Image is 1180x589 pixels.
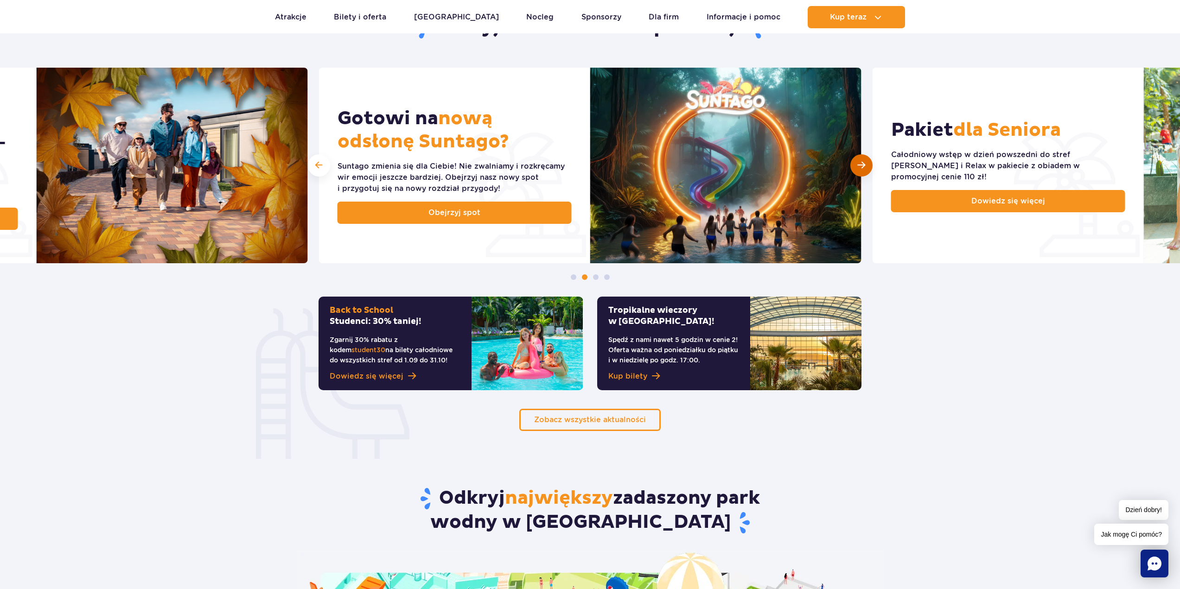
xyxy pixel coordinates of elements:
[330,305,460,327] h2: Studenci: 30% taniej!
[891,149,1125,183] div: Całodniowy wstęp w dzień powszedni do stref [PERSON_NAME] i Relax w pakiecie z obiadem w promocyj...
[338,202,572,224] a: Obejrzyj spot
[581,6,621,28] a: Sponsorzy
[519,409,661,431] a: Zobacz wszystkie aktualności
[850,154,873,177] div: Następny slajd
[330,371,403,382] span: Dowiedz się więcej
[830,13,867,21] span: Kup teraz
[526,6,554,28] a: Nocleg
[1119,500,1168,520] span: Dzień dobry!
[37,68,308,263] img: Mały Gość za 1&nbsp;zł w&nbsp;Suntago Village!
[1141,550,1168,577] div: Chat
[891,190,1125,212] a: Dowiedz się więcej
[294,487,886,535] h2: Odkryj zadaszony park wodny w [GEOGRAPHIC_DATA]
[334,6,386,28] a: Bilety i oferta
[707,6,780,28] a: Informacje i pomoc
[1094,524,1168,545] span: Jak mogę Ci pomóc?
[338,107,509,153] span: nową odsłonę Suntago?
[414,6,499,28] a: [GEOGRAPHIC_DATA]
[472,297,583,390] img: Back to SchoolStudenci: 30% taniej!
[808,6,905,28] button: Kup teraz
[608,335,739,365] p: Spędź z nami nawet 5 godzin w cenie 2! Oferta ważna od poniedziałku do piątku i w niedzielę po go...
[338,161,572,194] div: Suntago zmienia się dla Ciebie! Nie zwalniamy i rozkręcamy wir emocji jeszcze bardziej. Obejrzyj ...
[338,107,572,153] h2: Gotowi na
[275,6,306,28] a: Atrakcje
[330,335,460,365] p: Zgarnij 30% rabatu z kodem na bilety całodniowe do wszystkich stref od 1.09 do 31.10!
[971,196,1045,207] span: Dowiedz się więcej
[330,371,460,382] a: Dowiedz się więcej
[750,297,861,390] img: Tropikalne wieczory w&nbsp;Suntago!
[953,119,1061,142] span: dla Seniora
[608,371,647,382] span: Kup bilety
[256,308,409,459] img: zjeżdżalnia
[608,305,739,327] h2: Tropikalne wieczory w [GEOGRAPHIC_DATA]!
[505,487,613,510] span: największy
[534,415,646,424] span: Zobacz wszystkie aktualności
[590,68,861,263] img: Gotowi na nową odsłonę Suntago?
[649,6,679,28] a: Dla firm
[330,305,393,316] span: Back to School
[891,119,1061,142] h2: Pakiet
[351,346,385,354] span: student30
[428,207,480,218] span: Obejrzyj spot
[608,371,739,382] a: Kup bilety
